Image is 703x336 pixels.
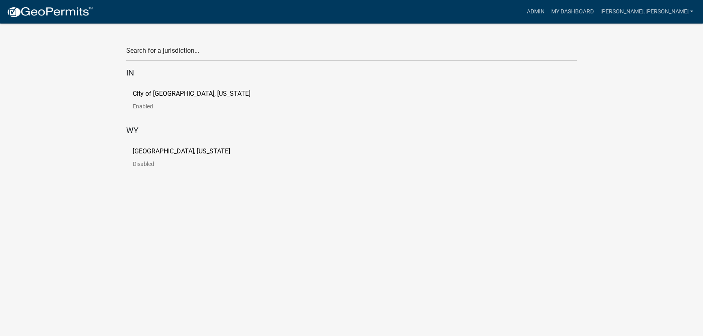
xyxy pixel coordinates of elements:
a: [PERSON_NAME].[PERSON_NAME] [597,4,697,19]
p: Disabled [133,161,243,167]
a: [GEOGRAPHIC_DATA], [US_STATE]Disabled [133,148,243,173]
a: Admin [523,4,548,19]
p: Enabled [133,103,263,109]
p: [GEOGRAPHIC_DATA], [US_STATE] [133,148,230,155]
h5: WY [126,125,577,135]
h5: IN [126,68,577,78]
a: My Dashboard [548,4,597,19]
a: City of [GEOGRAPHIC_DATA], [US_STATE]Enabled [133,90,263,116]
p: City of [GEOGRAPHIC_DATA], [US_STATE] [133,90,250,97]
